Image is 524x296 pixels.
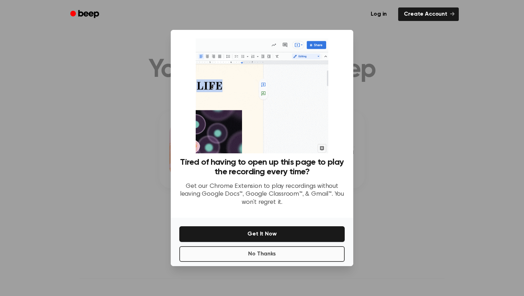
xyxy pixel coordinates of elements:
a: Log in [364,6,394,22]
p: Get our Chrome Extension to play recordings without leaving Google Docs™, Google Classroom™, & Gm... [179,183,345,207]
button: No Thanks [179,246,345,262]
img: Beep extension in action [196,38,328,153]
h3: Tired of having to open up this page to play the recording every time? [179,158,345,177]
a: Create Account [398,7,459,21]
a: Beep [65,7,106,21]
button: Get It Now [179,226,345,242]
